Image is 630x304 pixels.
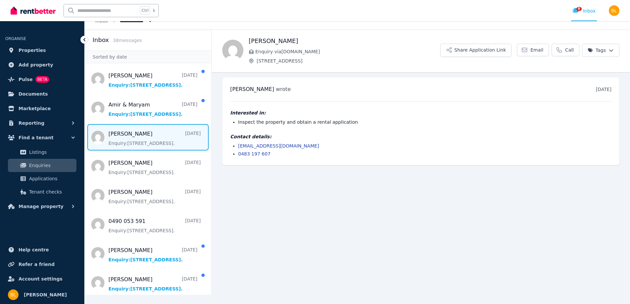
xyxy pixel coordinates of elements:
[108,217,201,234] a: 0490 053 591[DATE]Enquiry:[STREET_ADDRESS].
[5,272,79,285] a: Account settings
[85,51,211,63] div: Sorted by date
[5,243,79,256] a: Help centre
[108,101,197,117] a: Amir & Maryam[DATE]Enquiry:[STREET_ADDRESS].
[230,133,611,140] h4: Contact details:
[222,40,243,61] img: Kellie
[5,131,79,144] button: Find a tenant
[8,289,19,300] img: Brandon Lim
[19,46,46,54] span: Properties
[19,202,63,210] span: Manage property
[19,246,49,254] span: Help centre
[517,44,549,56] a: Email
[19,75,33,83] span: Pulse
[29,148,74,156] span: Listings
[5,102,79,115] a: Marketplace
[5,36,26,41] span: ORGANISE
[108,246,197,263] a: [PERSON_NAME][DATE]Enquiry:[STREET_ADDRESS].
[596,87,611,92] time: [DATE]
[238,143,319,149] a: [EMAIL_ADDRESS][DOMAIN_NAME]
[8,146,76,159] a: Listings
[572,8,596,14] div: Inbox
[588,47,606,54] span: Tags
[93,35,109,45] h2: Inbox
[108,276,197,292] a: [PERSON_NAME][DATE]Enquiry:[STREET_ADDRESS].
[19,90,48,98] span: Documents
[249,36,440,46] h1: [PERSON_NAME]
[5,58,79,71] a: Add property
[19,275,63,283] span: Account settings
[29,188,74,196] span: Tenant checks
[8,172,76,185] a: Applications
[238,119,611,125] li: Inspect the property and obtain a rental application
[576,7,582,11] span: 9
[238,151,271,156] a: 0483 197 607
[230,109,611,116] h4: Interested in:
[8,185,76,198] a: Tenant checks
[108,72,197,88] a: [PERSON_NAME][DATE]Enquiry:[STREET_ADDRESS].
[565,47,574,53] span: Call
[5,258,79,271] a: Refer a friend
[276,86,291,92] span: wrote
[440,44,512,57] button: Share Application Link
[153,8,155,13] span: k
[19,105,51,112] span: Marketplace
[113,38,142,43] span: 38 message s
[5,73,79,86] a: PulseBETA
[11,6,56,16] img: RentBetter
[29,175,74,183] span: Applications
[19,61,53,69] span: Add property
[19,119,44,127] span: Reporting
[552,44,579,56] a: Call
[108,188,201,205] a: [PERSON_NAME][DATE]Enquiry:[STREET_ADDRESS].
[257,58,440,64] span: [STREET_ADDRESS]
[609,5,619,16] img: Brandon Lim
[5,87,79,101] a: Documents
[95,18,108,23] a: Inbox
[19,260,55,268] span: Refer a friend
[5,116,79,130] button: Reporting
[230,86,274,92] span: [PERSON_NAME]
[24,291,67,299] span: [PERSON_NAME]
[5,44,79,57] a: Properties
[8,159,76,172] a: Enquiries
[140,6,150,15] span: Ctrl
[5,200,79,213] button: Manage property
[530,47,543,53] span: Email
[255,48,440,55] span: Enquiry via [DOMAIN_NAME]
[35,76,49,83] span: BETA
[19,134,54,142] span: Find a tenant
[108,159,201,176] a: [PERSON_NAME][DATE]Enquiry:[STREET_ADDRESS].
[108,130,201,147] a: [PERSON_NAME][DATE]Enquiry:[STREET_ADDRESS].
[582,44,619,57] button: Tags
[29,161,74,169] span: Enquiries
